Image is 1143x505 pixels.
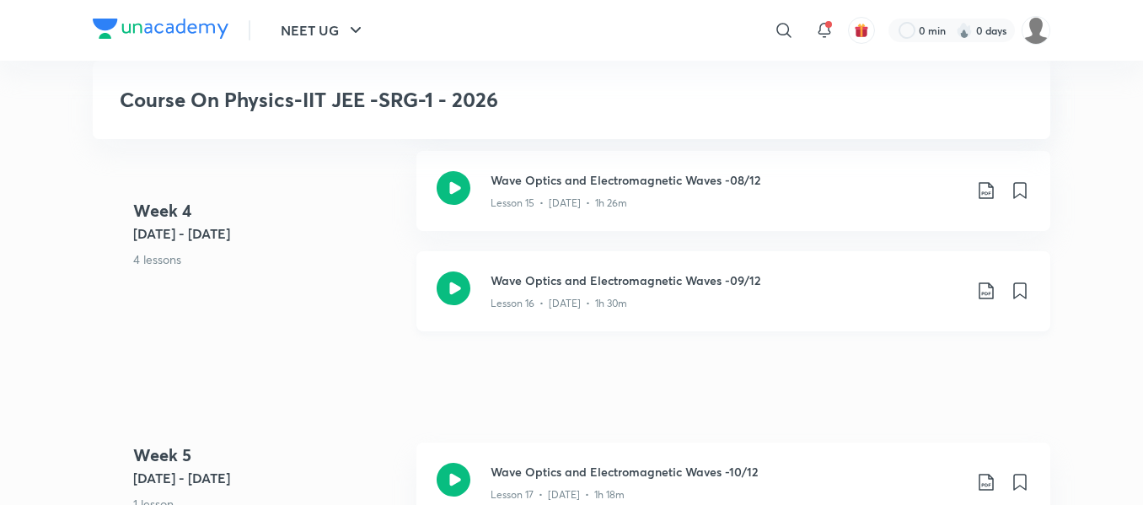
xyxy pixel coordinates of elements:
h5: [DATE] - [DATE] [133,468,403,488]
p: Lesson 15 • [DATE] • 1h 26m [491,196,627,211]
a: Wave Optics and Electromagnetic Waves -09/12Lesson 16 • [DATE] • 1h 30m [416,251,1050,352]
h4: Week 5 [133,443,403,468]
h3: Wave Optics and Electromagnetic Waves -09/12 [491,271,963,289]
p: Lesson 17 • [DATE] • 1h 18m [491,487,625,502]
img: Company Logo [93,19,228,39]
button: avatar [848,17,875,44]
p: 4 lessons [133,250,403,268]
a: Company Logo [93,19,228,43]
p: Lesson 16 • [DATE] • 1h 30m [491,296,627,311]
h3: Course On Physics-IIT JEE -SRG-1 - 2026 [120,88,780,112]
img: avatar [854,23,869,38]
button: NEET UG [271,13,376,47]
h3: Wave Optics and Electromagnetic Waves -10/12 [491,463,963,481]
img: Gopal Kumar [1022,16,1050,45]
img: streak [956,22,973,39]
h5: [DATE] - [DATE] [133,223,403,244]
h3: Wave Optics and Electromagnetic Waves -08/12 [491,171,963,189]
h4: Week 4 [133,198,403,223]
a: Wave Optics and Electromagnetic Waves -08/12Lesson 15 • [DATE] • 1h 26m [416,151,1050,251]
